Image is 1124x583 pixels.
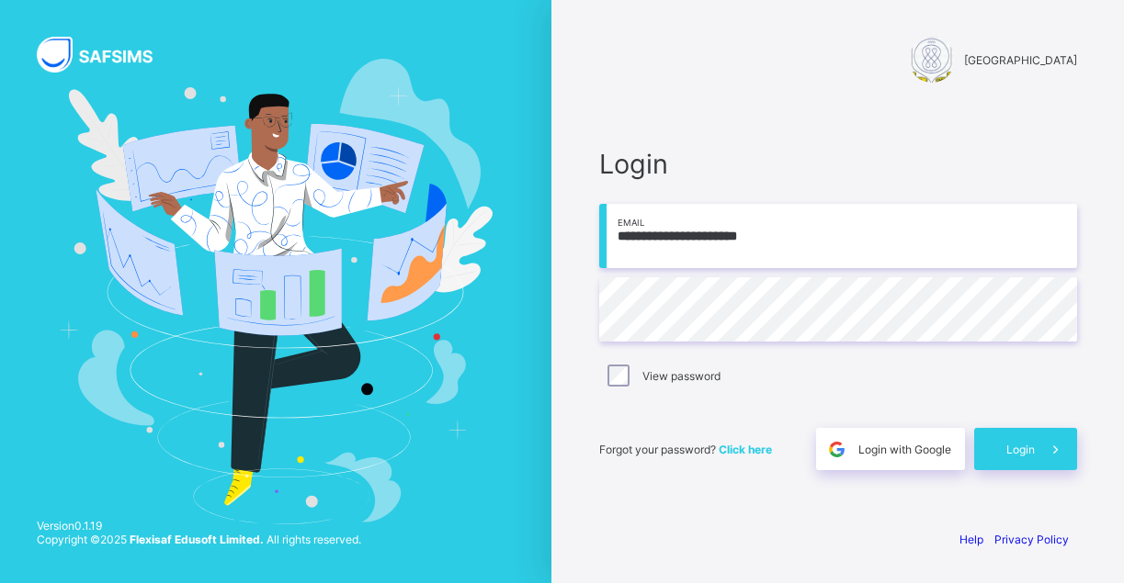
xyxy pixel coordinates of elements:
[959,533,983,546] a: Help
[1006,443,1035,456] span: Login
[964,53,1077,67] span: [GEOGRAPHIC_DATA]
[59,59,493,525] img: Hero Image
[599,148,1077,180] span: Login
[994,533,1069,546] a: Privacy Policy
[37,37,175,73] img: SAFSIMS Logo
[826,439,847,460] img: google.396cfc9801f0270233282035f929180a.svg
[130,533,264,546] strong: Flexisaf Edusoft Limited.
[719,443,772,456] a: Click here
[599,443,772,456] span: Forgot your password?
[37,519,361,533] span: Version 0.1.19
[858,443,951,456] span: Login with Google
[37,533,361,546] span: Copyright © 2025 All rights reserved.
[642,369,721,383] label: View password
